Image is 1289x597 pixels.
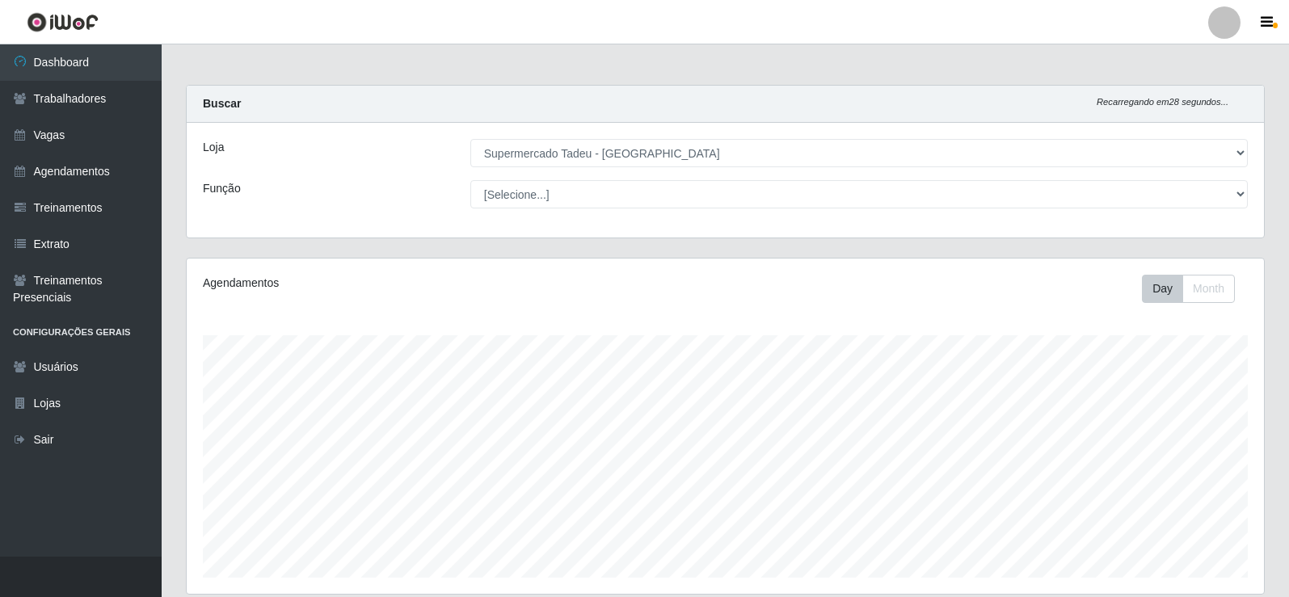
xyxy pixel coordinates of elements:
[1142,275,1248,303] div: Toolbar with button groups
[203,139,224,156] label: Loja
[1142,275,1183,303] button: Day
[203,180,241,197] label: Função
[203,275,624,292] div: Agendamentos
[1097,97,1228,107] i: Recarregando em 28 segundos...
[1142,275,1235,303] div: First group
[1182,275,1235,303] button: Month
[203,97,241,110] strong: Buscar
[27,12,99,32] img: CoreUI Logo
